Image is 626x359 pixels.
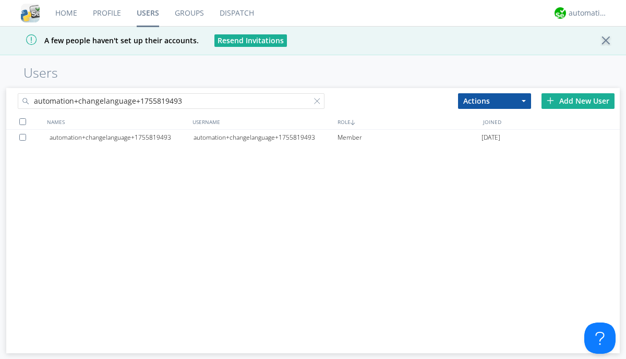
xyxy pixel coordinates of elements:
[335,114,480,129] div: ROLE
[480,114,626,129] div: JOINED
[50,130,194,145] div: automation+changelanguage+1755819493
[21,4,40,22] img: cddb5a64eb264b2086981ab96f4c1ba7
[481,130,500,145] span: [DATE]
[8,35,199,45] span: A few people haven't set up their accounts.
[569,8,608,18] div: automation+atlas
[44,114,190,129] div: NAMES
[541,93,615,109] div: Add New User
[338,130,481,145] div: Member
[555,7,566,19] img: d2d01cd9b4174d08988066c6d424eccd
[584,323,616,354] iframe: Toggle Customer Support
[18,93,324,109] input: Search users
[190,114,335,129] div: USERNAME
[194,130,338,145] div: automation+changelanguage+1755819493
[214,34,287,47] button: Resend Invitations
[547,97,554,104] img: plus.svg
[6,130,620,145] a: automation+changelanguage+1755819493automation+changelanguage+1755819493Member[DATE]
[458,93,531,109] button: Actions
